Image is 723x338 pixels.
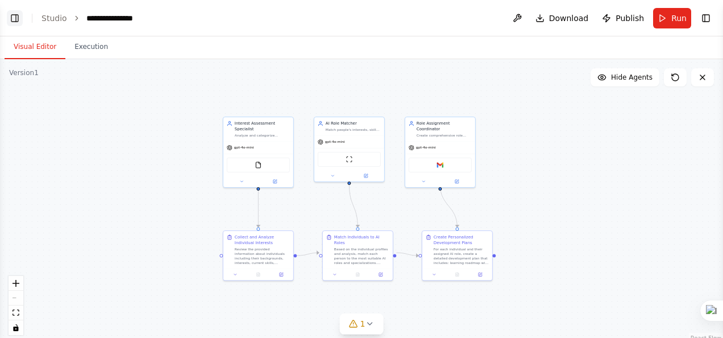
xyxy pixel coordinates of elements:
button: fit view [9,306,23,320]
div: Create comprehensive role assignments and development plans for individuals, including learning p... [417,133,472,138]
button: Open in side panel [471,271,490,278]
div: AI Role MatcherMatch people's interests, skills, and preferences to the most suitable AI roles an... [314,117,385,182]
button: Run [653,8,691,28]
button: No output available [246,271,270,278]
button: 1 [340,314,384,335]
span: gpt-4o-mini [325,139,345,144]
button: Download [531,8,593,28]
span: gpt-4o-mini [416,145,436,150]
div: Interest Assessment Specialist [235,121,290,132]
button: Visual Editor [5,35,65,59]
div: Version 1 [9,68,39,77]
img: Gmail [437,162,443,168]
div: Match people's interests, skills, and preferences to the most suitable AI roles and career paths,... [326,127,381,132]
div: React Flow controls [9,276,23,335]
button: Open in side panel [259,178,291,185]
img: FileReadTool [255,162,261,168]
div: Role Assignment CoordinatorCreate comprehensive role assignments and development plans for indivi... [405,117,476,188]
span: Run [671,13,687,24]
nav: breadcrumb [41,13,143,24]
span: 1 [360,318,365,329]
div: Analyze and categorize people's interests, skills, and preferences to understand their strengths ... [235,133,290,138]
div: Collect and Analyze Individual InterestsReview the provided information about individuals includi... [223,230,294,281]
span: Publish [616,13,644,24]
button: Hide Agents [591,68,659,86]
button: No output available [346,271,369,278]
span: gpt-4o-mini [234,145,254,150]
button: No output available [445,271,469,278]
button: Open in side panel [371,271,390,278]
div: Based on the individual profiles and analysis, match each person to the most suitable AI roles an... [334,247,389,265]
g: Edge from 559644ca-5144-4d3e-a683-faa6843c060c to 5d82275a-87e2-4ca8-8478-fc735d68088a [396,250,418,258]
button: Publish [597,8,649,28]
button: Open in side panel [441,178,473,185]
a: Studio [41,14,67,23]
g: Edge from 713befff-102b-4f90-889a-5ffb879eaa67 to 5d82275a-87e2-4ca8-8478-fc735d68088a [437,185,460,228]
g: Edge from 27c580ff-5ca4-428b-87cc-338e4d3286fc to 8abc0d65-85ad-48f8-b47e-7dc44098bd6f [255,185,261,228]
span: Download [549,13,589,24]
button: Execution [65,35,117,59]
button: Open in side panel [272,271,291,278]
img: ScrapeWebsiteTool [346,156,352,163]
div: AI Role Matcher [326,121,381,126]
button: toggle interactivity [9,320,23,335]
g: Edge from ad5e5e17-24a0-4438-aa75-74811c580094 to 559644ca-5144-4d3e-a683-faa6843c060c [346,185,360,228]
div: For each individual and their assigned AI role, create a detailed development plan that includes:... [434,247,489,265]
button: Show left sidebar [7,10,23,26]
div: Match Individuals to AI Roles [334,234,389,246]
button: Open in side panel [350,172,382,179]
button: Show right sidebar [698,10,714,26]
button: zoom in [9,276,23,291]
g: Edge from 8abc0d65-85ad-48f8-b47e-7dc44098bd6f to 559644ca-5144-4d3e-a683-faa6843c060c [297,250,319,258]
span: Hide Agents [611,73,653,82]
div: Review the provided information about individuals including their backgrounds, interests, current... [235,247,290,265]
div: Interest Assessment SpecialistAnalyze and categorize people's interests, skills, and preferences ... [223,117,294,188]
div: Create Personalized Development PlansFor each individual and their assigned AI role, create a det... [422,230,493,281]
div: Match Individuals to AI RolesBased on the individual profiles and analysis, match each person to ... [322,230,393,281]
div: Create Personalized Development Plans [434,234,489,246]
div: Role Assignment Coordinator [417,121,472,132]
div: Collect and Analyze Individual Interests [235,234,290,246]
